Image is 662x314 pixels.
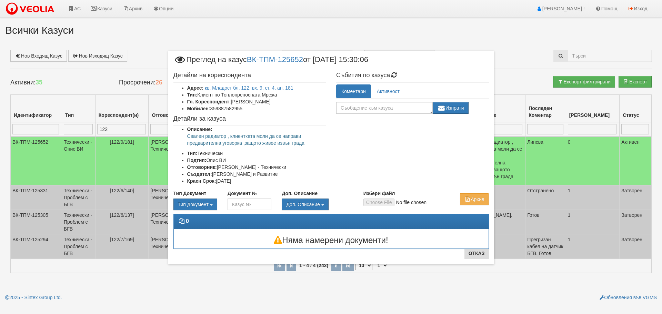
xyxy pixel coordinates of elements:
[186,218,189,224] strong: 0
[187,178,326,184] li: [DATE]
[187,171,212,177] b: Създател:
[460,193,489,205] button: Архив
[282,190,317,197] label: Доп. Описание
[187,106,210,111] b: Мобилен:
[187,178,216,184] b: Краен Срок:
[187,151,198,156] b: Тип:
[464,248,489,259] button: Отказ
[187,164,217,170] b: Отговорник:
[336,84,371,98] a: Коментари
[286,202,320,207] span: Доп. Описание
[173,199,217,210] button: Тип Документ
[433,102,469,114] button: Изпрати
[228,190,257,197] label: Документ №
[187,99,231,104] b: Гл. Кореспондент:
[173,56,368,69] span: Преглед на казус от [DATE] 15:30:06
[282,199,328,210] button: Доп. Описание
[187,91,326,98] li: Клиент по Топлопреносната Мрежа
[282,199,353,210] div: Двоен клик, за изчистване на избраната стойност.
[187,157,326,164] li: Опис ВИ
[174,236,489,245] h3: Няма намерени документи!
[372,84,405,98] a: Активност
[363,190,395,197] label: Избери файл
[173,72,326,79] h4: Детайли на кореспондента
[173,199,217,210] div: Двоен клик, за изчистване на избраната стойност.
[187,164,326,171] li: [PERSON_NAME] - Технически
[178,202,209,207] span: Тип Документ
[228,199,271,210] input: Казус №
[173,115,326,122] h4: Детайли за казуса
[187,85,204,91] b: Адрес:
[205,85,293,91] a: кв. Младост бл. 122, вх. 9, ет. 4, ап. 181
[187,133,326,146] p: Свален радиатор , клиентката моли да се направи предварителна уговорка ,защото живее извън града
[187,150,326,157] li: Технически
[187,158,207,163] b: Подтип:
[187,105,326,112] li: 359887582955
[187,92,198,98] b: Тип:
[247,55,303,63] a: ВК-ТПМ-125652
[187,98,326,105] li: [PERSON_NAME]
[187,126,212,132] b: Описание:
[173,190,207,197] label: Тип Документ
[187,171,326,178] li: [PERSON_NAME] и Развитие
[336,72,489,79] h4: Събития по казуса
